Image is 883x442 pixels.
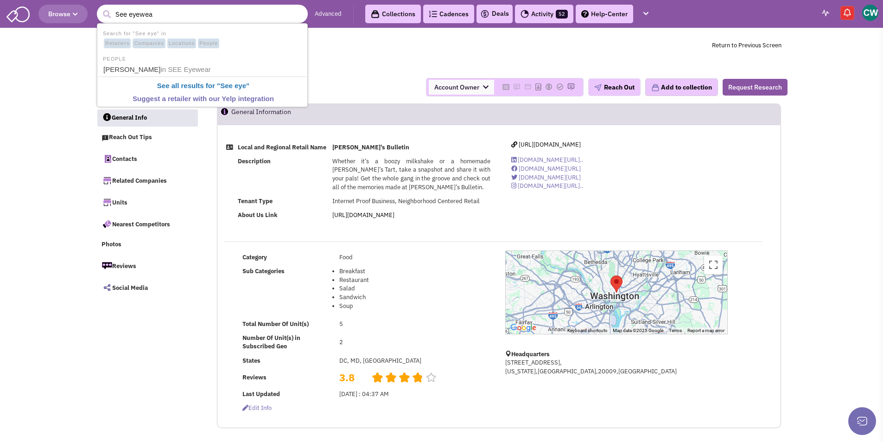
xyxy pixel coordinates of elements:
a: Advanced [315,10,342,19]
li: PEOPLE [98,53,306,63]
a: [PERSON_NAME]in SEE Eyewear [101,64,306,76]
button: Reach Out [588,78,641,96]
a: Nearest Competitors [97,214,198,234]
span: Companies [133,38,165,49]
button: Browse [38,5,88,23]
img: Activity.png [521,10,529,18]
img: Please add to your accounts [567,83,575,90]
span: [DOMAIN_NAME][URL].. [518,156,584,164]
span: [DOMAIN_NAME][URL].. [518,182,584,190]
a: [DOMAIN_NAME][URL].. [511,156,584,164]
td: [DATE] : 04:37 AM [337,387,493,401]
a: Contacts [97,149,198,168]
b: Last Updated [242,390,280,398]
b: Sub Categories [242,267,285,275]
img: icon-collection-lavender.png [651,83,660,92]
a: [DOMAIN_NAME][URL].. [511,182,584,190]
li: Search for "See eye" in [98,28,306,49]
a: Units [97,192,198,212]
img: plane.png [594,84,602,91]
td: DC, MD, [GEOGRAPHIC_DATA] [337,354,493,368]
b: Local and Regional Retail Name [238,143,326,151]
a: Collections [365,5,421,23]
a: Activity52 [515,5,573,23]
b: States [242,357,260,365]
li: Salad [339,284,490,293]
b: See eye [220,82,246,90]
li: Restaurant [339,276,490,285]
b: Category [242,253,267,261]
b: Description [238,157,271,165]
a: Return to Previous Screen [712,41,781,49]
p: [STREET_ADDRESS], [US_STATE],[GEOGRAPHIC_DATA],20009,[GEOGRAPHIC_DATA] [505,359,728,376]
a: See all results for "See eye" [101,80,306,92]
b: [PERSON_NAME]'s Bulletin [332,143,409,151]
a: Deals [480,8,509,19]
a: [URL][DOMAIN_NAME] [332,211,394,219]
b: Total Number Of Unit(s) [242,320,309,328]
input: Search [97,5,308,23]
button: Keyboard shortcuts [567,327,607,334]
img: icon-deals.svg [480,8,489,19]
a: General Info [97,109,198,127]
a: [DOMAIN_NAME][URL] [511,165,581,173]
span: [URL][DOMAIN_NAME] [519,141,581,148]
img: help.png [581,10,589,18]
span: in SEE Eyewear [160,65,210,73]
a: Photos [97,236,198,254]
b: See all results for " " [157,82,249,90]
img: Google [508,322,539,334]
b: About Us Link [238,211,278,219]
span: Browse [48,10,78,18]
a: Report a map error [687,328,724,333]
span: Map data ©2025 Google [613,328,663,333]
a: Cadences [423,5,474,23]
span: [DOMAIN_NAME][URL] [519,173,581,181]
b: Reviews [242,373,267,381]
span: Account Owner [429,80,494,95]
div: Ted&#39;s Bulletin [610,275,623,293]
img: Please add to your accounts [556,83,564,90]
b: Tenant Type [238,197,273,205]
img: Please add to your accounts [513,83,521,90]
td: 5 [337,317,493,331]
a: Related Companies [97,171,198,190]
li: Soup [339,302,490,311]
td: 2 [337,331,493,354]
a: Reviews [97,256,198,275]
span: People [198,38,219,49]
span: Whether it’s a boozy milkshake or a homemade [PERSON_NAME]’s Tart, take a snapshot and share it w... [332,157,490,191]
li: Breakfast [339,267,490,276]
img: SmartAdmin [6,5,30,22]
a: Social Media [97,278,198,297]
a: [DOMAIN_NAME][URL] [511,173,581,181]
span: Edit info [242,404,272,412]
h2: 3.8 [339,371,364,375]
img: Cadences_logo.png [429,11,437,17]
h2: General Information [231,104,344,124]
img: Please add to your accounts [545,83,553,90]
li: Sandwich [339,293,490,302]
button: Add to collection [645,78,718,96]
span: 52 [556,10,568,19]
td: Internet Proof Business, Neighborhood Centered Retail [330,194,493,208]
a: Help-Center [576,5,633,23]
span: Locations [167,38,196,49]
img: Please add to your accounts [524,83,532,90]
span: [DOMAIN_NAME][URL] [519,165,581,173]
a: Suggest a retailer with our Yelp integration [101,93,306,105]
img: icon-collection-lavender-black.svg [371,10,380,19]
span: Retailers [104,38,131,49]
button: Toggle fullscreen view [704,256,723,274]
a: Terms (opens in new tab) [669,328,682,333]
b: Suggest a retailer with our Yelp integration [133,95,274,102]
a: Open this area in Google Maps (opens a new window) [508,322,539,334]
a: Reach Out Tips [97,129,198,147]
b: Number Of Unit(s) in Subscribed Geo [242,334,300,351]
b: Headquarters [511,350,550,358]
td: Food [337,250,493,264]
img: Colleen Winters [862,5,878,21]
button: Request Research [723,79,788,96]
a: [URL][DOMAIN_NAME] [511,141,581,148]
